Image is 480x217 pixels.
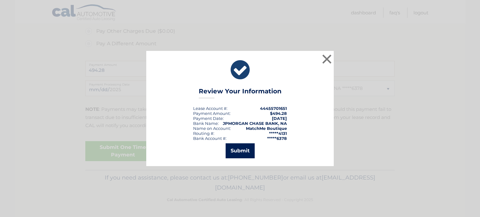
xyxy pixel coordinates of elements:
[223,121,287,126] strong: JPMORGAN CHASE BANK, NA
[193,131,214,136] div: Routing #:
[321,53,333,65] button: ×
[260,106,287,111] strong: 44455701651
[226,143,255,158] button: Submit
[270,111,287,116] span: $494.28
[193,116,223,121] span: Payment Date
[193,136,227,141] div: Bank Account #:
[246,126,287,131] strong: MatchMe Boutique
[272,116,287,121] span: [DATE]
[193,111,231,116] div: Payment Amount:
[193,116,224,121] div: :
[193,121,219,126] div: Bank Name:
[193,106,227,111] div: Lease Account #:
[193,126,231,131] div: Name on Account:
[199,87,282,98] h3: Review Your Information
